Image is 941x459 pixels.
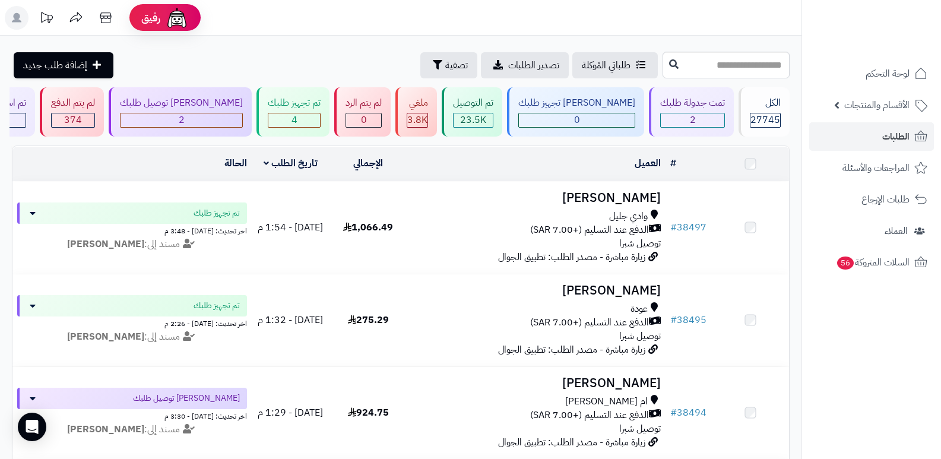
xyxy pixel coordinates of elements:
a: لم يتم الرد 0 [332,87,393,137]
span: السلات المتروكة [836,254,910,271]
div: 4 [268,113,320,127]
a: تصدير الطلبات [481,52,569,78]
div: لم يتم الرد [346,96,382,110]
span: تصدير الطلبات [508,58,559,72]
strong: [PERSON_NAME] [67,330,144,344]
span: 4 [292,113,297,127]
span: توصيل شبرا [619,422,661,436]
span: الطلبات [882,128,910,145]
span: زيارة مباشرة - مصدر الطلب: تطبيق الجوال [498,250,645,264]
a: طلباتي المُوكلة [572,52,658,78]
span: # [670,313,677,327]
a: العملاء [809,217,934,245]
span: عودة [630,302,648,316]
span: وادي جليل [609,210,648,223]
div: 0 [346,113,381,127]
span: # [670,220,677,235]
div: مسند إلى: [8,423,256,436]
span: زيارة مباشرة - مصدر الطلب: تطبيق الجوال [498,435,645,449]
div: 2 [661,113,724,127]
div: تم التوصيل [453,96,493,110]
div: مسند إلى: [8,330,256,344]
span: تم تجهيز طلبك [194,207,240,219]
span: طلباتي المُوكلة [582,58,630,72]
span: رفيق [141,11,160,25]
strong: [PERSON_NAME] [67,237,144,251]
div: تمت جدولة طلبك [660,96,725,110]
div: اخر تحديث: [DATE] - 3:30 م [17,409,247,422]
h3: [PERSON_NAME] [412,376,661,390]
div: اخر تحديث: [DATE] - 3:48 م [17,224,247,236]
strong: [PERSON_NAME] [67,422,144,436]
a: [PERSON_NAME] توصيل طلبك 2 [106,87,254,137]
div: لم يتم الدفع [51,96,95,110]
a: #38494 [670,406,706,420]
span: [DATE] - 1:29 م [258,406,323,420]
span: 23.5K [460,113,486,127]
a: الكل27745 [736,87,792,137]
span: 56 [837,257,854,270]
div: ملغي [407,96,428,110]
span: توصيل شبرا [619,329,661,343]
div: 23521 [454,113,493,127]
span: الأقسام والمنتجات [844,97,910,113]
div: [PERSON_NAME] تجهيز طلبك [518,96,635,110]
span: 924.75 [348,406,389,420]
span: الدفع عند التسليم (+7.00 SAR) [530,316,649,330]
a: لوحة التحكم [809,59,934,88]
span: 2 [690,113,696,127]
div: مسند إلى: [8,238,256,251]
span: 275.29 [348,313,389,327]
div: الكل [750,96,781,110]
span: طلبات الإرجاع [861,191,910,208]
span: 374 [64,113,82,127]
a: # [670,156,676,170]
span: المراجعات والأسئلة [842,160,910,176]
a: ملغي 3.8K [393,87,439,137]
a: الإجمالي [353,156,383,170]
a: تمت جدولة طلبك 2 [647,87,736,137]
div: اخر تحديث: [DATE] - 2:26 م [17,316,247,329]
button: تصفية [420,52,477,78]
span: تصفية [445,58,468,72]
div: 3842 [407,113,427,127]
h3: [PERSON_NAME] [412,284,661,297]
span: 0 [361,113,367,127]
span: # [670,406,677,420]
a: طلبات الإرجاع [809,185,934,214]
div: تم تجهيز طلبك [268,96,321,110]
span: الدفع عند التسليم (+7.00 SAR) [530,223,649,237]
a: تم التوصيل 23.5K [439,87,505,137]
span: 27745 [750,113,780,127]
span: العملاء [885,223,908,239]
span: تم تجهيز طلبك [194,300,240,312]
span: إضافة طلب جديد [23,58,87,72]
div: [PERSON_NAME] توصيل طلبك [120,96,243,110]
a: [PERSON_NAME] تجهيز طلبك 0 [505,87,647,137]
a: الطلبات [809,122,934,151]
a: السلات المتروكة56 [809,248,934,277]
span: لوحة التحكم [866,65,910,82]
div: 2 [121,113,242,127]
a: #38497 [670,220,706,235]
span: [DATE] - 1:32 م [258,313,323,327]
div: 0 [519,113,635,127]
span: ام [PERSON_NAME] [565,395,648,409]
img: ai-face.png [165,6,189,30]
a: الحالة [224,156,247,170]
h3: [PERSON_NAME] [412,191,661,205]
div: Open Intercom Messenger [18,413,46,441]
a: تحديثات المنصة [31,6,61,33]
a: تاريخ الطلب [264,156,318,170]
span: الدفع عند التسليم (+7.00 SAR) [530,409,649,422]
span: توصيل شبرا [619,236,661,251]
span: [PERSON_NAME] توصيل طلبك [133,392,240,404]
span: 3.8K [407,113,427,127]
a: إضافة طلب جديد [14,52,113,78]
a: تم تجهيز طلبك 4 [254,87,332,137]
span: 2 [179,113,185,127]
span: زيارة مباشرة - مصدر الطلب: تطبيق الجوال [498,343,645,357]
a: #38495 [670,313,706,327]
a: العميل [635,156,661,170]
a: المراجعات والأسئلة [809,154,934,182]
